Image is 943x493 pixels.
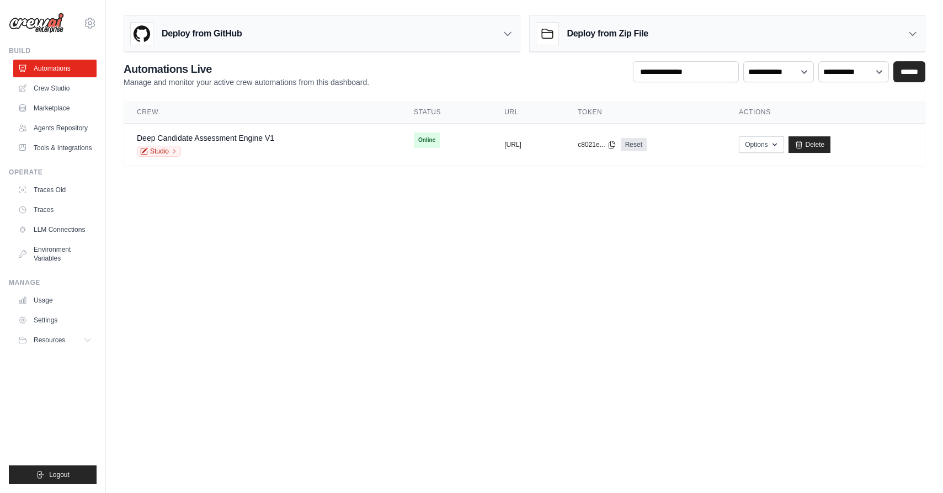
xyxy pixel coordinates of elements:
a: Crew Studio [13,79,97,97]
th: Crew [124,101,401,124]
img: GitHub Logo [131,23,153,45]
th: Actions [726,101,925,124]
a: Deep Candidate Assessment Engine V1 [137,134,274,142]
p: Manage and monitor your active crew automations from this dashboard. [124,77,369,88]
button: c8021e... [578,140,616,149]
h3: Deploy from GitHub [162,27,242,40]
a: Automations [13,60,97,77]
a: LLM Connections [13,221,97,238]
div: Manage [9,278,97,287]
span: Resources [34,336,65,344]
h2: Automations Live [124,61,369,77]
a: Marketplace [13,99,97,117]
a: Usage [13,291,97,309]
th: Token [564,101,726,124]
span: Online [414,132,440,148]
button: Logout [9,465,97,484]
button: Options [739,136,784,153]
a: Environment Variables [13,241,97,267]
img: Logo [9,13,64,34]
a: Studio [137,146,181,157]
a: Traces Old [13,181,97,199]
div: Build [9,46,97,55]
a: Traces [13,201,97,219]
a: Delete [789,136,831,153]
span: Logout [49,470,70,479]
a: Reset [621,138,647,151]
div: Operate [9,168,97,177]
th: Status [401,101,491,124]
h3: Deploy from Zip File [567,27,648,40]
a: Settings [13,311,97,329]
th: URL [491,101,564,124]
iframe: Chat Widget [888,440,943,493]
a: Tools & Integrations [13,139,97,157]
button: Resources [13,331,97,349]
a: Agents Repository [13,119,97,137]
